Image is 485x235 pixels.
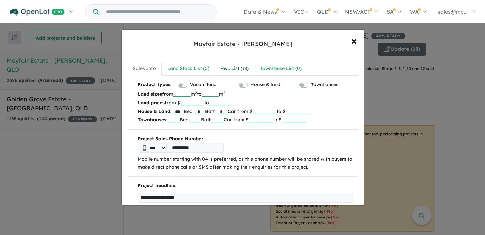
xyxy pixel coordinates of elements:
label: House & land [250,81,280,89]
p: Bed Bath Car from $ to $ [138,116,353,124]
p: from $ to [138,98,353,107]
b: Land prices [138,100,165,106]
span: × [351,33,357,48]
div: Land Stock List ( 0 ) [167,65,209,73]
div: Sales Info [133,65,156,73]
div: Mayfair Estate - [PERSON_NAME] [193,40,292,48]
div: H&L List ( 18 ) [220,65,249,73]
sup: 2 [223,90,225,95]
p: Bed Bath Car from $ to $ [138,107,353,116]
b: Product types: [138,81,172,90]
img: Openlot PRO Logo White [10,8,65,16]
label: Townhouses [311,81,338,89]
p: from m to m [138,90,353,98]
input: Try estate name, suburb, builder or developer [100,5,215,19]
img: Phone icon [143,145,146,151]
b: House & Land: [138,108,172,114]
b: Land sizes [138,91,162,97]
sup: 2 [195,90,197,95]
label: Vacant land [190,81,217,89]
div: Townhouse List ( 0 ) [260,65,302,73]
p: Project headline: [138,182,353,190]
b: Townhouses: [138,117,168,123]
span: sales@mc... [438,8,468,15]
b: Project Sales Phone Number [138,135,353,143]
p: Mobile number starting with 04 is preferred, as this phone number will be shared with buyers to m... [138,155,353,171]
